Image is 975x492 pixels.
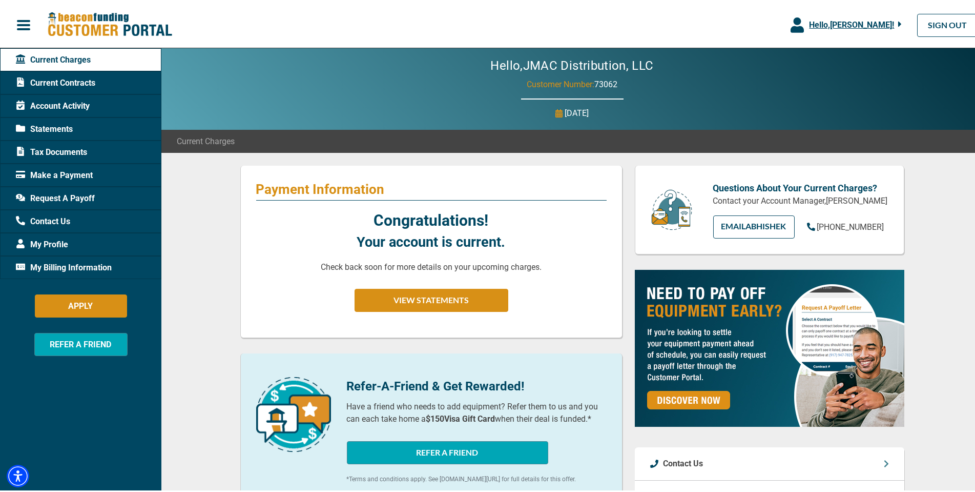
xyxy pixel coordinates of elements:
[357,230,506,251] p: Your account is current.
[807,219,884,231] a: [PHONE_NUMBER]
[177,133,235,146] span: Current Charges
[16,121,73,133] span: Statements
[460,56,684,71] h2: Hello, JMAC Distribution, LLC
[713,193,888,205] p: Contact your Account Manager, [PERSON_NAME]
[594,77,617,87] span: 73062
[649,187,695,229] img: customer-service.png
[321,259,542,271] p: Check back soon for more details on your upcoming charges.
[347,473,607,482] p: *Terms and conditions apply. See [DOMAIN_NAME][URL] for full details for this offer.
[256,375,331,450] img: refer-a-friend-icon.png
[16,213,70,226] span: Contact Us
[713,213,795,237] a: EMAILAbhishek
[16,75,95,87] span: Current Contracts
[347,375,607,393] p: Refer-A-Friend & Get Rewarded!
[809,18,894,28] span: Hello, [PERSON_NAME] !
[34,331,128,354] button: REFER A FRIEND
[527,77,594,87] span: Customer Number:
[16,144,87,156] span: Tax Documents
[635,268,904,425] img: payoff-ad-px.jpg
[16,190,95,203] span: Request A Payoff
[565,105,589,117] p: [DATE]
[347,399,607,423] p: Have a friend who needs to add equipment? Refer them to us and you can each take home a when thei...
[374,207,489,230] p: Congratulations!
[663,456,703,468] p: Contact Us
[817,220,884,230] span: [PHONE_NUMBER]
[426,412,495,422] b: $150 Visa Gift Card
[35,292,127,316] button: APPLY
[16,260,112,272] span: My Billing Information
[713,179,888,193] p: Questions About Your Current Charges?
[355,287,508,310] button: VIEW STATEMENTS
[47,10,172,36] img: Beacon Funding Customer Portal Logo
[16,237,68,249] span: My Profile
[256,179,607,195] p: Payment Information
[16,98,90,110] span: Account Activity
[16,52,91,64] span: Current Charges
[347,439,548,462] button: REFER A FRIEND
[16,167,93,180] span: Make a Payment
[7,463,29,485] div: Accessibility Menu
